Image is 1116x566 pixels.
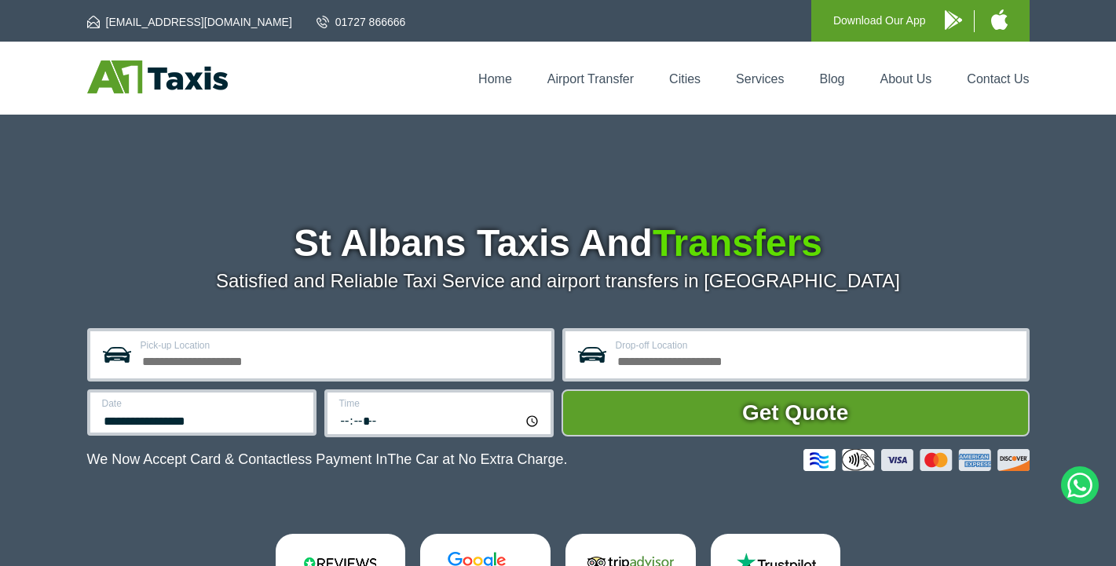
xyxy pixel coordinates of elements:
span: Transfers [653,222,822,264]
a: 01727 866666 [317,14,406,30]
p: We Now Accept Card & Contactless Payment In [87,451,568,468]
h1: St Albans Taxis And [87,225,1030,262]
label: Time [339,399,541,408]
a: About Us [880,72,932,86]
label: Date [102,399,304,408]
a: Airport Transfer [547,72,634,86]
a: Services [736,72,784,86]
img: A1 Taxis St Albans LTD [87,60,228,93]
button: Get Quote [562,389,1030,436]
a: Contact Us [967,72,1029,86]
label: Drop-off Location [616,341,1017,350]
a: [EMAIL_ADDRESS][DOMAIN_NAME] [87,14,292,30]
img: A1 Taxis Android App [945,10,962,30]
p: Download Our App [833,11,926,31]
p: Satisfied and Reliable Taxi Service and airport transfers in [GEOGRAPHIC_DATA] [87,270,1030,292]
label: Pick-up Location [141,341,542,350]
span: The Car at No Extra Charge. [387,451,567,467]
a: Home [478,72,512,86]
a: Blog [819,72,844,86]
img: Credit And Debit Cards [803,449,1030,471]
img: A1 Taxis iPhone App [991,9,1008,30]
a: Cities [669,72,701,86]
